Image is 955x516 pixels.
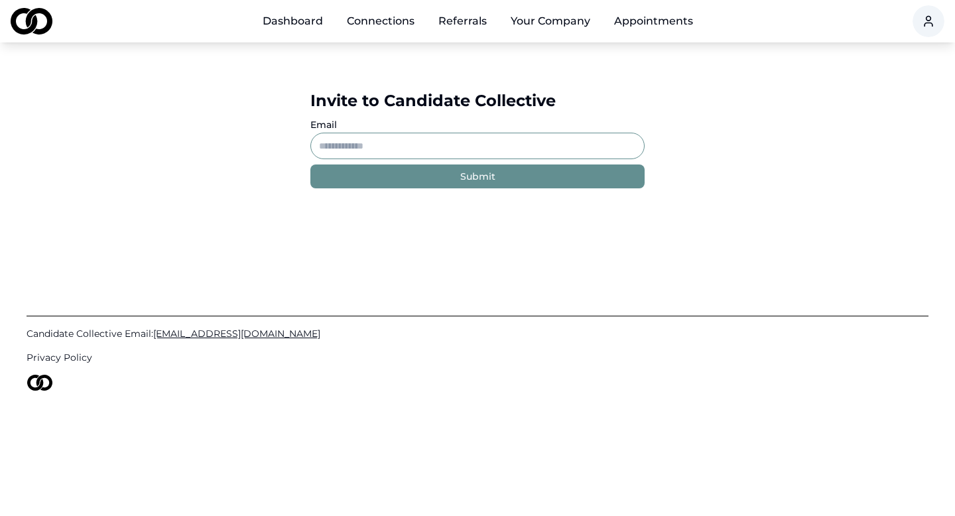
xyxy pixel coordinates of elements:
a: Dashboard [252,8,334,34]
button: Your Company [500,8,601,34]
a: Appointments [604,8,704,34]
nav: Main [252,8,704,34]
img: logo [27,375,53,391]
div: Invite to Candidate Collective [310,90,645,111]
button: Submit [310,164,645,188]
a: Referrals [428,8,497,34]
span: [EMAIL_ADDRESS][DOMAIN_NAME] [153,328,320,340]
div: Submit [460,170,495,183]
label: Email [310,119,337,131]
a: Privacy Policy [27,351,928,364]
a: Connections [336,8,425,34]
img: logo [11,8,52,34]
a: Candidate Collective Email:[EMAIL_ADDRESS][DOMAIN_NAME] [27,327,928,340]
